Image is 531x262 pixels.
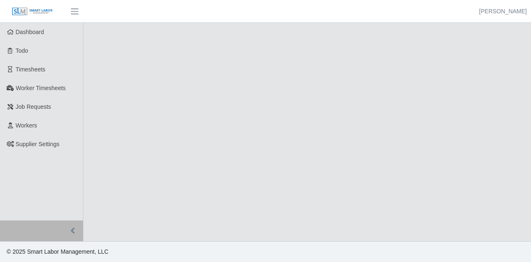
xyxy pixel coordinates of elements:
[16,122,37,129] span: Workers
[16,29,44,35] span: Dashboard
[479,7,527,16] a: [PERSON_NAME]
[16,141,60,147] span: Supplier Settings
[12,7,53,16] img: SLM Logo
[16,103,51,110] span: Job Requests
[7,248,108,255] span: © 2025 Smart Labor Management, LLC
[16,85,66,91] span: Worker Timesheets
[16,66,46,73] span: Timesheets
[16,47,28,54] span: Todo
